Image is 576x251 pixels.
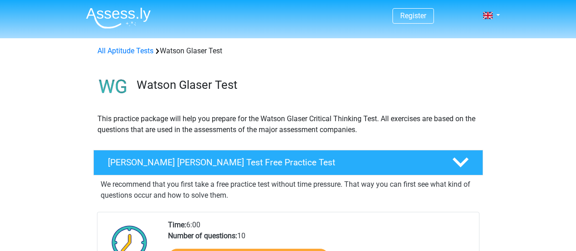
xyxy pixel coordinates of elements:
[94,46,483,56] div: Watson Glaser Test
[137,78,476,92] h3: Watson Glaser Test
[108,157,438,168] h4: [PERSON_NAME] [PERSON_NAME] Test Free Practice Test
[94,67,133,106] img: watson glaser test
[168,231,237,240] b: Number of questions:
[90,150,487,175] a: [PERSON_NAME] [PERSON_NAME] Test Free Practice Test
[97,46,153,55] a: All Aptitude Tests
[86,7,151,29] img: Assessly
[168,220,186,229] b: Time:
[400,11,426,20] a: Register
[97,113,479,135] p: This practice package will help you prepare for the Watson Glaser Critical Thinking Test. All exe...
[101,179,476,201] p: We recommend that you first take a free practice test without time pressure. That way you can fir...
